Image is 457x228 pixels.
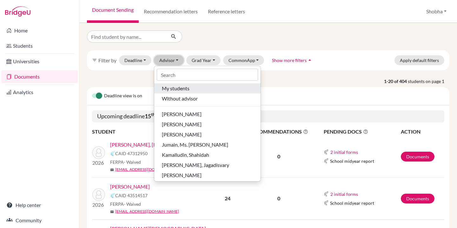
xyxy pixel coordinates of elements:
span: [PERSON_NAME] [162,121,202,128]
a: [EMAIL_ADDRESS][DOMAIN_NAME] [115,167,179,172]
span: [PERSON_NAME] [162,171,202,179]
button: Kamalludin, Shahidah [154,150,261,160]
span: My students [162,85,189,92]
a: [EMAIL_ADDRESS][DOMAIN_NAME] [115,209,179,214]
img: Bridge-U [5,6,30,17]
img: Common App logo [324,200,329,205]
button: [PERSON_NAME] [154,109,261,119]
a: Documents [401,152,434,162]
span: mail [110,210,114,214]
button: Without advisor [154,93,261,104]
a: Documents [401,194,434,204]
th: STUDENT [92,128,206,136]
span: School midyear report [330,158,374,164]
strong: 1-20 of 404 [384,78,408,85]
a: Analytics [1,86,78,99]
button: Deadline [119,55,151,65]
p: 0 [249,195,308,202]
a: Students [1,39,78,52]
button: Apply default filters [394,55,444,65]
p: 2026 [92,201,105,209]
span: Show more filters [272,58,307,63]
span: CAID 43514517 [115,192,148,199]
input: Search [157,69,258,81]
b: 15 [DATE] [145,113,173,120]
button: Shobha [423,5,449,17]
input: Find student by name... [87,31,166,43]
img: Common App logo [110,151,115,156]
button: Jumain, Ms. [PERSON_NAME] [154,140,261,150]
img: Common App logo [110,193,115,198]
a: Help center [1,199,78,211]
span: Jumain, Ms. [PERSON_NAME] [162,141,228,149]
button: [PERSON_NAME], Jagadisvary [154,160,261,170]
img: Common App logo [324,149,329,155]
button: 2 initial forms [330,149,358,156]
span: [PERSON_NAME] [162,110,202,118]
span: RECOMMENDATIONS [249,128,308,135]
img: Common App logo [324,158,329,163]
span: - Waived [124,159,141,165]
span: mail [110,168,114,172]
span: School midyear report [330,200,374,206]
button: CommonApp [223,55,264,65]
img: Bayari, Pranav Gururaj [92,146,105,159]
span: Kamalludin, Shahidah [162,151,209,159]
span: FERPA [110,201,141,207]
button: [PERSON_NAME] [154,129,261,140]
span: [PERSON_NAME], Jagadisvary [162,161,229,169]
button: [PERSON_NAME] [154,119,261,129]
a: [PERSON_NAME], [PERSON_NAME] [110,141,191,149]
span: CAID 47312950 [115,150,148,157]
button: Advisor [154,55,184,65]
img: Kanodia, Nandita [92,188,105,201]
span: students on page 1 [408,78,449,85]
span: [PERSON_NAME] [162,131,202,138]
sup: th [151,112,155,117]
a: Universities [1,55,78,68]
p: 0 [249,153,308,160]
button: 2 initial forms [330,190,358,198]
p: 2026 [92,159,105,167]
span: FERPA [110,159,141,165]
a: [PERSON_NAME] [110,183,150,190]
span: - Waived [124,201,141,207]
button: Show more filtersarrow_drop_up [267,55,318,65]
span: Filter by [98,57,116,63]
button: My students [154,83,261,93]
span: Without advisor [162,95,198,102]
a: Documents [1,70,78,83]
div: Advisor [154,66,261,182]
span: PENDING DOCS [324,128,400,135]
span: Deadline view is on [104,92,142,100]
i: arrow_drop_up [307,57,313,63]
a: Community [1,214,78,227]
th: ACTION [401,128,444,136]
i: filter_list [92,58,97,63]
img: Common App logo [324,191,329,197]
button: Grad Year [186,55,221,65]
a: Home [1,24,78,37]
button: [PERSON_NAME] [154,170,261,180]
b: 24 [225,195,230,201]
h5: Upcoming deadline [92,110,444,122]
